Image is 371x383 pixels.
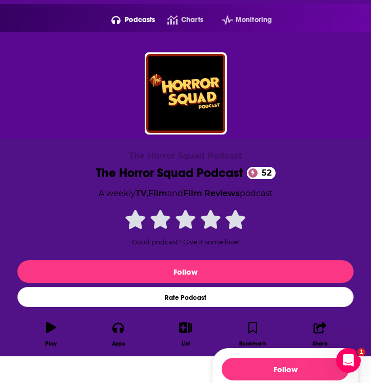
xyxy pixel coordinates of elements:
[129,151,242,161] span: The Horror Squad Podcast
[132,238,240,246] span: Good podcast? Give it some love!
[17,287,354,307] div: Rate Podcast
[17,260,354,283] button: Follow
[313,340,328,347] div: Share
[146,54,225,133] img: The Horror Squad Podcast
[222,358,349,380] button: Follow
[155,12,203,28] a: Charts
[357,348,365,356] span: 1
[99,187,273,200] div: A weekly podcast
[251,167,276,179] span: 52
[336,348,361,373] iframe: Intercom live chat
[286,315,354,353] button: Share
[181,13,203,27] span: Charts
[167,188,183,198] span: and
[219,315,286,353] button: Bookmark
[135,188,147,198] a: TV
[125,13,155,27] span: Podcasts
[17,315,85,353] button: Play
[239,340,266,347] div: Bookmark
[148,188,167,198] a: Film
[109,208,263,246] div: Good podcast? Give it some love!
[85,315,152,353] button: Apps
[112,340,125,347] div: Apps
[182,340,190,347] div: List
[209,12,272,28] button: open menu
[99,12,155,28] button: open menu
[45,340,57,347] div: Play
[183,188,240,198] a: Film Reviews
[247,167,276,179] a: 52
[152,315,219,353] button: List
[147,188,148,198] span: ,
[236,13,272,27] span: Monitoring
